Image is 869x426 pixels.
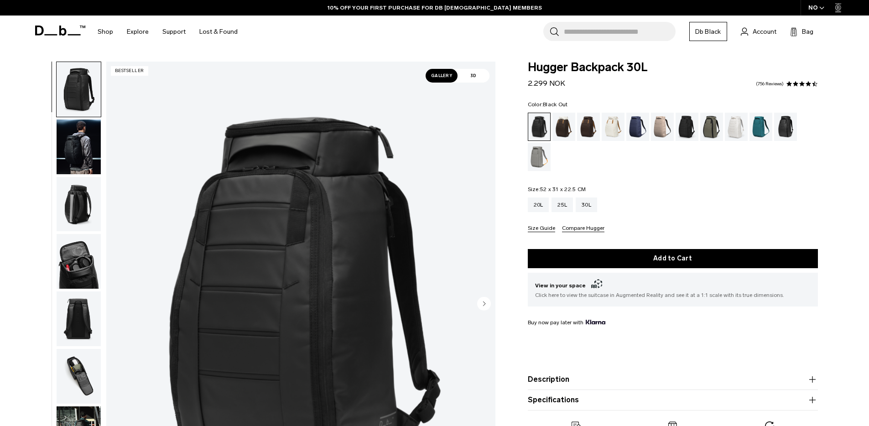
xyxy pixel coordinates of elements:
legend: Color: [528,102,568,107]
button: Specifications [528,395,818,405]
img: {"height" => 20, "alt" => "Klarna"} [586,320,605,324]
span: 3D [458,69,489,83]
button: Description [528,374,818,385]
a: Sand Grey [528,143,551,171]
span: Account [753,27,776,36]
a: Oatmilk [602,113,624,141]
a: Midnight Teal [749,113,772,141]
p: Bestseller [111,66,148,76]
button: Next slide [477,296,491,312]
img: Hugger Backpack 30L Black Out [57,291,101,346]
a: Account [741,26,776,37]
legend: Size: [528,187,586,192]
a: Blue Hour [626,113,649,141]
button: Hugger Backpack 30L Black Out [56,291,101,347]
button: View in your space Click here to view the suitcase in Augmented Reality and see it at a 1:1 scale... [528,273,818,307]
a: Reflective Black [774,113,797,141]
a: 20L [528,197,549,212]
a: Fogbow Beige [651,113,674,141]
a: 25L [552,197,573,212]
a: 30L [576,197,597,212]
img: Hugger Backpack 30L Black Out [57,177,101,232]
button: Hugger Backpack 30L Black Out [56,62,101,117]
a: Charcoal Grey [676,113,698,141]
a: Shop [98,16,113,48]
button: Hugger Backpack 30L Black Out [56,119,101,175]
img: Hugger Backpack 30L Black Out [57,349,101,404]
button: Hugger Backpack 30L Black Out [56,177,101,232]
button: Add to Cart [528,249,818,268]
span: Buy now pay later with [528,318,605,327]
span: Hugger Backpack 30L [528,62,818,73]
span: 2.299 NOK [528,79,565,88]
span: Gallery [426,69,458,83]
a: Support [162,16,186,48]
nav: Main Navigation [91,16,245,48]
span: Bag [802,27,813,36]
img: Hugger Backpack 30L Black Out [57,234,101,289]
img: Hugger Backpack 30L Black Out [57,119,101,174]
a: 10% OFF YOUR FIRST PURCHASE FOR DB [DEMOGRAPHIC_DATA] MEMBERS [328,4,542,12]
a: Cappuccino [552,113,575,141]
a: Explore [127,16,149,48]
a: Black Out [528,113,551,141]
button: Hugger Backpack 30L Black Out [56,234,101,289]
span: View in your space [535,280,811,291]
a: Db Black [689,22,727,41]
a: 756 reviews [756,82,784,86]
button: Bag [790,26,813,37]
a: Espresso [577,113,600,141]
img: Hugger Backpack 30L Black Out [57,62,101,117]
a: Forest Green [700,113,723,141]
button: Compare Hugger [562,225,604,232]
a: Lost & Found [199,16,238,48]
span: 52 x 31 x 22.5 CM [540,186,586,192]
a: Clean Slate [725,113,748,141]
button: Size Guide [528,225,555,232]
span: Click here to view the suitcase in Augmented Reality and see it at a 1:1 scale with its true dime... [535,291,811,299]
button: Hugger Backpack 30L Black Out [56,348,101,404]
span: Black Out [543,101,567,108]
